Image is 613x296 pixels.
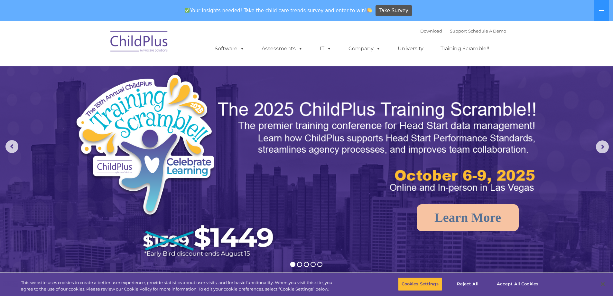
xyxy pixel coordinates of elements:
a: Take Survey [376,5,412,16]
button: Accept All Cookies [493,277,542,291]
a: Learn More [417,204,519,231]
span: Your insights needed! Take the child care trends survey and enter to win! [182,4,375,17]
img: 👏 [367,8,372,13]
a: IT [313,42,338,55]
font: | [420,28,506,33]
img: ChildPlus by Procare Solutions [107,26,172,59]
a: Schedule A Demo [468,28,506,33]
a: Assessments [255,42,309,55]
a: Company [342,42,387,55]
div: This website uses cookies to create a better user experience, provide statistics about user visit... [21,280,337,292]
img: ✅ [185,8,190,13]
a: Support [450,28,467,33]
a: Download [420,28,442,33]
button: Close [596,277,610,291]
a: Software [208,42,251,55]
button: Cookies Settings [398,277,442,291]
a: Training Scramble!! [434,42,496,55]
span: Take Survey [379,5,408,16]
a: University [391,42,430,55]
button: Reject All [448,277,488,291]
